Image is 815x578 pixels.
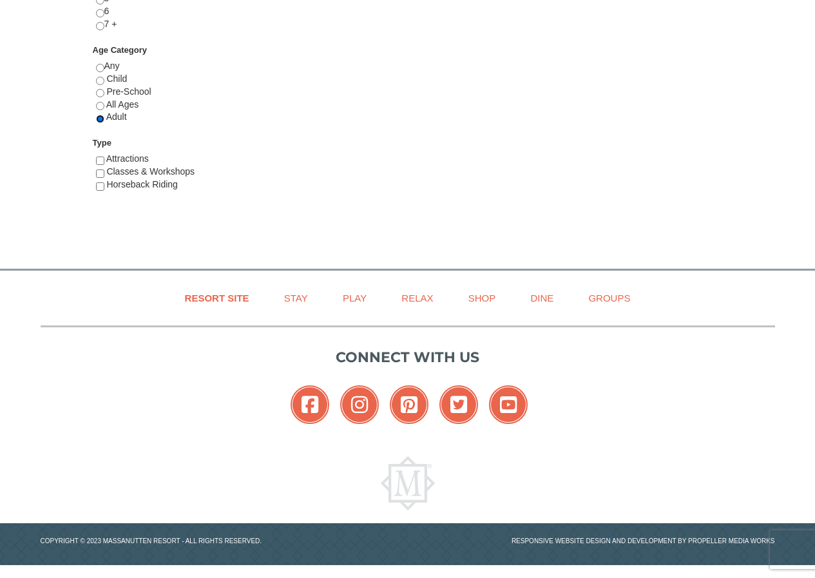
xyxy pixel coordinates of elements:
span: Child [106,73,127,84]
span: Adult [106,111,127,122]
p: Connect with us [41,347,775,368]
span: All Ages [106,99,139,110]
a: Play [327,284,383,313]
a: Relax [385,284,449,313]
a: Groups [572,284,646,313]
a: Resort Site [169,284,265,313]
span: Classes & Workshops [106,166,195,177]
span: Horseback Riding [106,179,178,189]
a: Responsive website design and development by Propeller Media Works [512,537,775,544]
img: Massanutten Resort Logo [381,456,435,510]
span: Attractions [106,153,149,164]
span: Pre-School [106,86,151,97]
a: Dine [514,284,570,313]
strong: Type [93,138,111,148]
p: Copyright © 2023 Massanutten Resort - All Rights Reserved. [31,536,408,546]
a: Stay [268,284,324,313]
a: Shop [452,284,512,313]
div: Any [96,60,240,137]
strong: Age Category [93,45,148,55]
